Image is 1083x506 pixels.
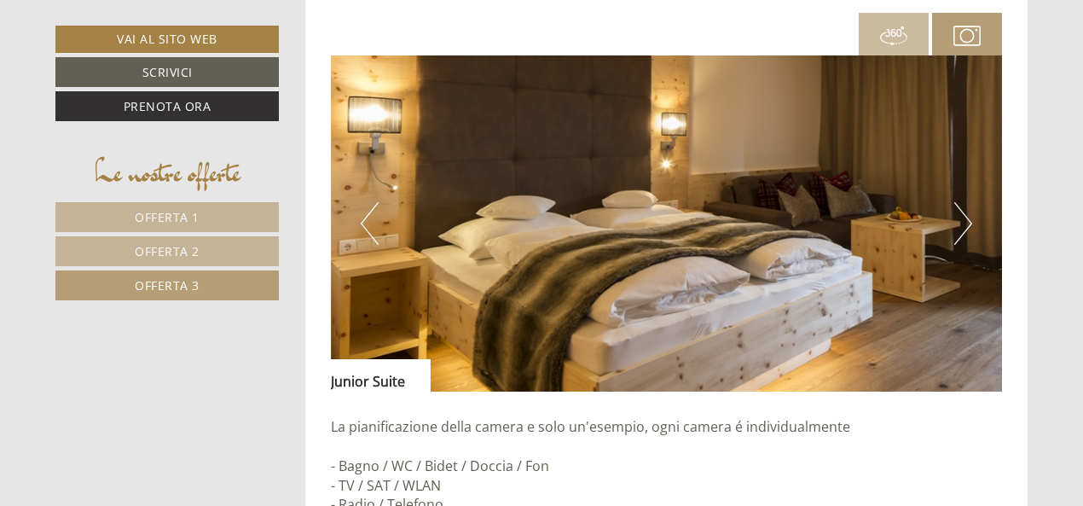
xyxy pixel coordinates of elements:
div: [GEOGRAPHIC_DATA] [26,49,274,63]
span: Offerta 3 [135,277,200,294]
img: 360-grad.svg [880,22,907,49]
img: image [331,55,1003,392]
button: Previous [361,202,379,245]
a: Vai al sito web [55,26,279,53]
button: Next [954,202,972,245]
div: Junior Suite [331,359,431,392]
img: camera.svg [953,22,981,49]
small: 21:33 [26,83,274,95]
a: Prenota ora [55,91,279,121]
div: mercoledì [288,13,384,42]
span: Offerta 2 [135,243,200,259]
a: Scrivici [55,57,279,87]
div: Buon giorno, come possiamo aiutarla? [13,46,282,98]
span: Offerta 1 [135,209,200,225]
div: Le nostre offerte [55,151,279,194]
button: Invia [587,450,673,480]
